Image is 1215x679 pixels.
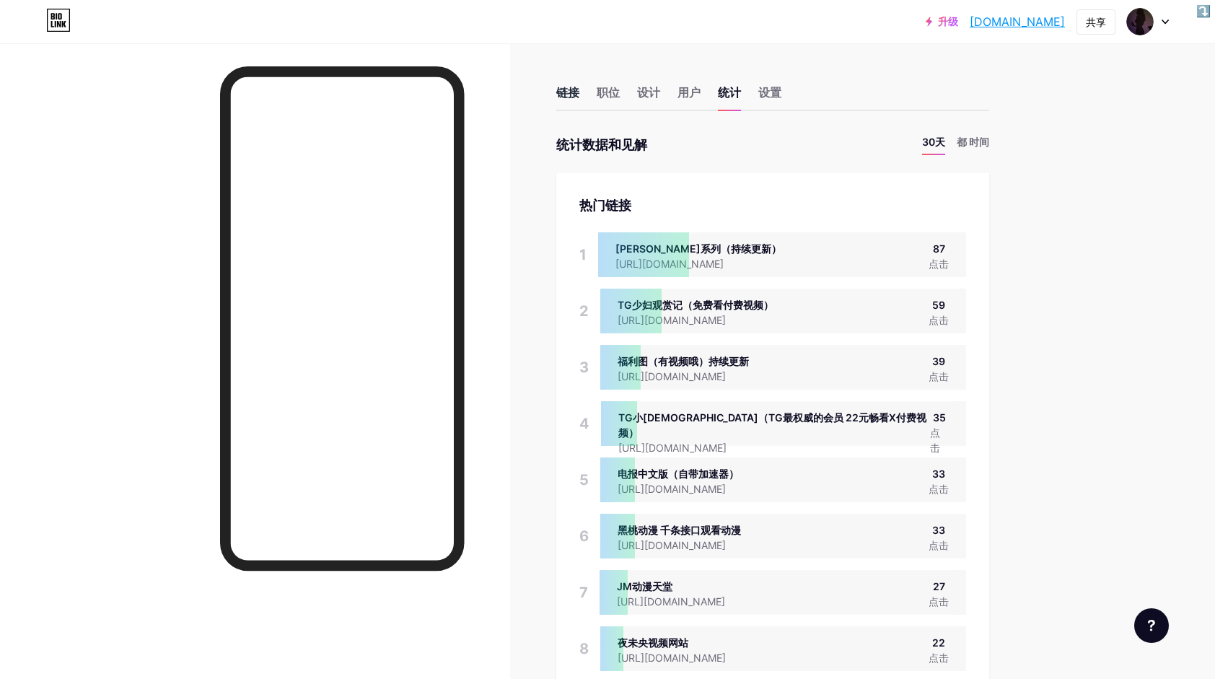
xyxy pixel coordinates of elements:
div: 福利图（有视频哦）持续更新 [618,354,749,369]
div: 点击 [929,256,949,271]
div: 电报中文版（自带加速器） [618,466,749,481]
div: 2 [579,289,589,333]
div: 设计 [637,84,660,110]
div: 统计 [718,84,741,110]
div: 共享 [1086,14,1106,30]
div: [PERSON_NAME]系列（持续更新） [615,241,781,256]
div: [URL][DOMAIN_NAME] [618,538,749,553]
div: TG小[DEMOGRAPHIC_DATA]（TG最权威的会员 22元畅看X付费视频） [618,410,929,440]
div: 设置 [758,84,781,110]
div: [URL][DOMAIN_NAME] [615,256,781,271]
div: [URL][DOMAIN_NAME] [618,481,749,496]
div: 职位 [597,84,620,110]
div: [URL][DOMAIN_NAME] [618,312,773,328]
div: 夜未央视频网站 [618,635,749,650]
div: 35 [930,410,949,425]
div: 7 [579,570,588,615]
li: 30天 [922,134,945,155]
div: 黑桃动漫 千条接口观看动漫 [618,522,749,538]
div: ⤵️ [1193,1,1214,22]
div: 点击 [929,650,949,665]
div: JM动漫天堂 [617,579,748,594]
div: 1 [579,232,587,277]
div: 点击 [929,481,949,496]
div: 22 [929,635,949,650]
div: 59 [929,297,949,312]
div: 用户 [677,84,701,110]
div: 链接 [556,84,579,110]
div: 点击 [929,538,949,553]
div: 27 [929,579,949,594]
div: 4 [579,401,589,446]
div: [URL][DOMAIN_NAME] [617,594,748,609]
div: 6 [579,514,589,558]
div: 点击 [929,594,949,609]
div: 33 [929,522,949,538]
div: [URL][DOMAIN_NAME] [618,440,929,455]
div: 点击 [929,312,949,328]
img: 一个 [1126,8,1154,35]
div: [URL][DOMAIN_NAME] [618,650,749,665]
li: 都 时间 [957,134,989,155]
div: 8 [579,626,589,671]
div: 5 [579,457,589,502]
div: 3 [579,345,589,390]
div: [URL][DOMAIN_NAME] [618,369,749,384]
font: 升级 [938,16,958,27]
div: 39 [929,354,949,369]
div: 统计数据和见解 [556,134,647,155]
a: [DOMAIN_NAME] [970,13,1065,30]
div: 87 [929,241,949,256]
div: TG少妇观赏记（免费看付费视频） [618,297,773,312]
div: 点击 [930,425,949,455]
div: 热门链接 [579,196,966,215]
div: 33 [929,466,949,481]
div: 点击 [929,369,949,384]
